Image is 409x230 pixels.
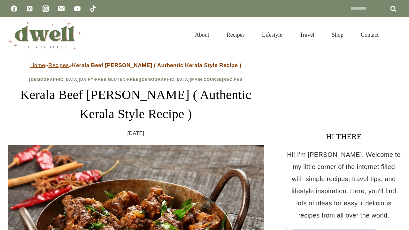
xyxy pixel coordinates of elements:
[323,24,352,46] a: Shop
[48,62,69,68] a: Recipes
[191,77,222,82] a: Main Course
[253,24,291,46] a: Lifestyle
[71,2,84,15] a: YouTube
[30,62,45,68] a: Home
[8,2,20,15] a: Facebook
[87,2,99,15] a: TikTok
[72,62,241,68] strong: Kerala Beef [PERSON_NAME] ( Authentic Kerala Style Recipe )
[108,77,139,82] a: Gluten-Free
[140,77,190,82] a: [DEMOGRAPHIC_DATA]
[127,129,144,138] time: [DATE]
[55,2,68,15] a: Email
[39,2,52,15] a: Instagram
[186,24,218,46] a: About
[23,2,36,15] a: Pinterest
[352,24,387,46] a: Contact
[29,77,79,82] a: [DEMOGRAPHIC_DATA]
[390,29,401,40] button: View Search Form
[186,24,387,46] nav: Primary Navigation
[286,131,401,142] h3: HI THERE
[8,85,264,124] h1: Kerala Beef [PERSON_NAME] ( Authentic Kerala Style Recipe )
[80,77,106,82] a: Dairy-Free
[291,24,323,46] a: Travel
[30,62,241,68] span: » »
[29,77,243,82] span: | | | | |
[286,149,401,221] p: Hi! I'm [PERSON_NAME]. Welcome to my little corner of the internet filled with simple recipes, tr...
[223,77,243,82] a: Recipes
[8,20,81,50] img: DWELL by michelle
[218,24,253,46] a: Recipes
